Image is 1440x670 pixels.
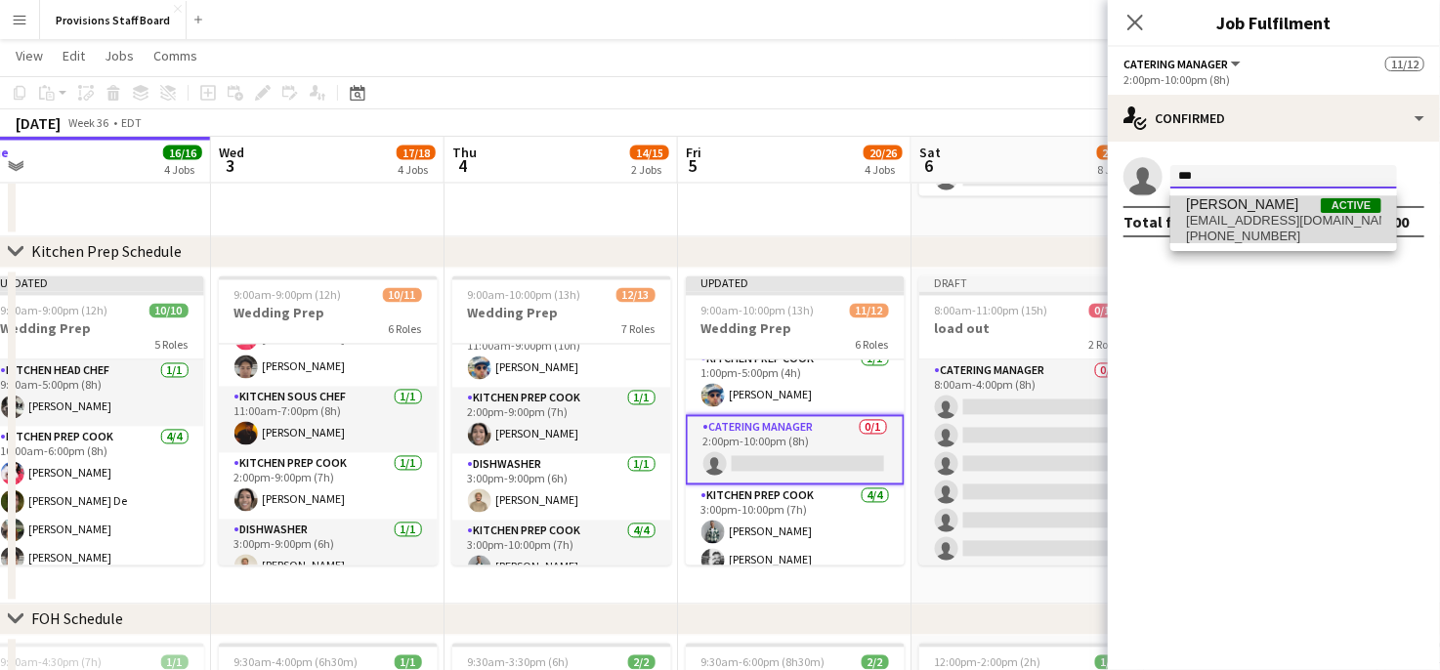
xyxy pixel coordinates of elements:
[452,144,477,161] span: Thu
[631,162,668,177] div: 2 Jobs
[164,162,201,177] div: 4 Jobs
[919,320,1138,338] h3: load out
[121,115,142,130] div: EDT
[449,154,477,177] span: 4
[234,288,342,303] span: 9:00am-9:00pm (12h)
[31,242,182,262] div: Kitchen Prep Schedule
[686,276,905,292] div: Updated
[452,454,671,521] app-card-role: Dishwasher1/13:00pm-9:00pm (6h)[PERSON_NAME]
[701,304,815,318] span: 9:00am-10:00pm (13h)
[935,304,1048,318] span: 8:00am-11:00pm (15h)
[919,276,1138,565] app-job-card: Draft8:00am-11:00pm (15h)0/10load out2 RolesCatering Manager0/88:00am-4:00pm (8h)
[686,485,905,637] app-card-role: Kitchen Prep Cook4/43:00pm-10:00pm (7h)[PERSON_NAME][PERSON_NAME]
[468,655,570,670] span: 9:30am-3:30pm (6h)
[163,146,202,160] span: 16/16
[219,453,438,520] app-card-role: Kitchen Prep Cook1/12:00pm-9:00pm (7h)[PERSON_NAME]
[616,288,656,303] span: 12/13
[234,655,359,670] span: 9:30am-4:00pm (6h30m)
[468,288,581,303] span: 9:00am-10:00pm (13h)
[1089,304,1122,318] span: 0/10
[1097,146,1136,160] span: 23/49
[686,144,701,161] span: Fri
[146,43,205,68] a: Comms
[219,520,438,586] app-card-role: Dishwasher1/13:00pm-9:00pm (6h)[PERSON_NAME]
[398,162,435,177] div: 4 Jobs
[919,360,1138,625] app-card-role: Catering Manager0/88:00am-4:00pm (8h)
[919,144,941,161] span: Sat
[219,387,438,453] app-card-role: Kitchen Sous Chef1/111:00am-7:00pm (8h)[PERSON_NAME]
[865,162,902,177] div: 4 Jobs
[161,655,189,670] span: 1/1
[1108,10,1440,35] h3: Job Fulfilment
[630,146,669,160] span: 14/15
[383,288,422,303] span: 10/11
[1186,213,1381,229] span: nlampitoc@hotmail.com
[389,322,422,337] span: 6 Roles
[864,146,903,160] span: 20/26
[1385,57,1424,71] span: 11/12
[16,47,43,64] span: View
[1186,196,1298,213] span: Nathaniel Lampitoc
[395,655,422,670] span: 1/1
[55,43,93,68] a: Edit
[916,154,941,177] span: 6
[397,146,436,160] span: 17/18
[452,305,671,322] h3: Wedding Prep
[1123,212,1190,231] div: Total fee
[452,321,671,388] app-card-role: Kitchen Sous Chef1/111:00am-9:00pm (10h)[PERSON_NAME]
[1,304,108,318] span: 9:00am-9:00pm (12h)
[1123,57,1228,71] span: Catering Manager
[105,47,134,64] span: Jobs
[63,47,85,64] span: Edit
[686,276,905,565] app-job-card: Updated9:00am-10:00pm (13h)11/12Wedding Prep6 RolesKitchen Sous Chef1/111:00am-7:00pm (8h)[PERSON...
[8,43,51,68] a: View
[1108,95,1440,142] div: Confirmed
[686,415,905,485] app-card-role: Catering Manager0/12:00pm-10:00pm (8h)
[862,655,889,670] span: 2/2
[1098,162,1135,177] div: 8 Jobs
[452,276,671,565] app-job-card: 9:00am-10:00pm (13h)12/13Wedding Prep7 Roles11:00am-7:00pm (8h)[PERSON_NAME]Kitchen Sous Chef1/11...
[683,154,701,177] span: 5
[1,655,103,670] span: 9:30am-4:30pm (7h)
[219,276,438,565] app-job-card: 9:00am-9:00pm (12h)10/11Wedding Prep6 Roles[PERSON_NAME][PERSON_NAME] De[PERSON_NAME][PERSON_NAME...
[1123,57,1244,71] button: Catering Manager
[628,655,656,670] span: 2/2
[1089,338,1122,353] span: 2 Roles
[622,322,656,337] span: 7 Roles
[850,304,889,318] span: 11/12
[216,154,244,177] span: 3
[686,320,905,338] h3: Wedding Prep
[1321,198,1381,213] span: Active
[1123,72,1424,87] div: 2:00pm-10:00pm (8h)
[219,144,244,161] span: Wed
[31,609,123,629] div: FOH Schedule
[40,1,187,39] button: Provisions Staff Board
[701,655,826,670] span: 9:30am-6:00pm (8h30m)
[153,47,197,64] span: Comms
[155,338,189,353] span: 5 Roles
[686,349,905,415] app-card-role: Kitchen Prep Cook1/11:00pm-5:00pm (4h)[PERSON_NAME]
[935,655,1041,670] span: 12:00pm-2:00pm (2h)
[1095,655,1122,670] span: 1/1
[97,43,142,68] a: Jobs
[219,305,438,322] h3: Wedding Prep
[452,388,671,454] app-card-role: Kitchen Prep Cook1/12:00pm-9:00pm (7h)[PERSON_NAME]
[64,115,113,130] span: Week 36
[16,113,61,133] div: [DATE]
[919,276,1138,292] div: Draft
[856,338,889,353] span: 6 Roles
[1186,229,1381,244] span: +16478046163
[149,304,189,318] span: 10/10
